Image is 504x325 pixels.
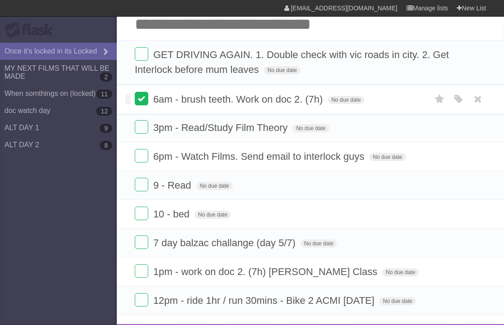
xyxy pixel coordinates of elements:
label: Star task [431,92,448,107]
label: Done [135,207,148,220]
span: No due date [380,297,416,305]
span: No due date [382,268,419,276]
span: No due date [328,96,364,104]
span: No due date [264,66,300,74]
div: Flask [4,22,58,38]
b: 11 [96,90,112,99]
span: 6pm - Watch Films. Send email to interlock guys [153,151,367,162]
span: GET DRIVING AGAIN. 1. Double check with vic roads in city. 2. Get Interlock before mum leaves [135,49,449,75]
label: Done [135,92,148,105]
label: Done [135,47,148,61]
label: Done [135,264,148,278]
span: No due date [301,239,337,248]
label: Done [135,120,148,134]
span: 3pm - Read/Study Film Theory [153,122,290,133]
span: 9 - Read [153,180,193,191]
span: No due date [195,211,231,219]
span: No due date [292,124,329,132]
label: Done [135,235,148,249]
label: Done [135,293,148,307]
span: No due date [369,153,406,161]
span: 12pm - ride 1hr / run 30mins - Bike 2 ACMI [DATE] [153,295,376,306]
span: 1pm - work on doc 2. (7h) [PERSON_NAME] Class [153,266,380,277]
span: 10 - bed [153,208,192,220]
label: Done [135,178,148,191]
span: 6am - brush teeth. Work on doc 2. (7h) [153,94,325,105]
b: 8 [100,141,112,150]
b: 2 [100,72,112,81]
b: 12 [96,107,112,116]
b: 9 [100,124,112,133]
span: 7 day balzac challange (day 5/7) [153,237,298,248]
label: Done [135,149,148,162]
span: No due date [196,182,233,190]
